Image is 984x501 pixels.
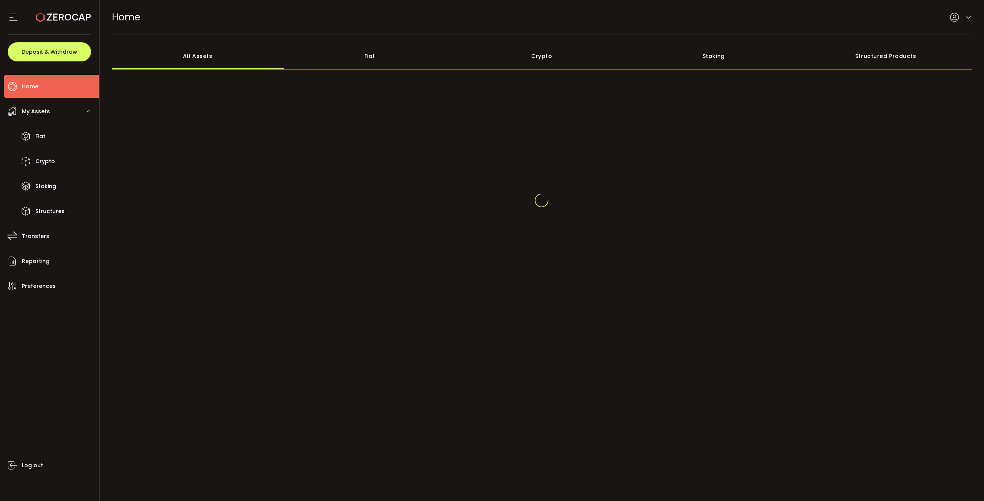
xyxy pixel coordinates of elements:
[22,256,50,267] span: Reporting
[22,281,56,292] span: Preferences
[22,231,49,242] span: Transfers
[112,10,140,24] span: Home
[35,156,55,167] span: Crypto
[112,43,284,69] div: All Assets
[35,131,45,142] span: Fiat
[22,81,38,92] span: Home
[456,43,628,69] div: Crypto
[22,49,77,55] span: Deposit & Withdraw
[628,43,800,69] div: Staking
[800,43,972,69] div: Structured Products
[8,42,91,61] button: Deposit & Withdraw
[284,43,456,69] div: Fiat
[22,460,43,471] span: Log out
[22,106,50,117] span: My Assets
[35,181,56,192] span: Staking
[35,206,65,217] span: Structures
